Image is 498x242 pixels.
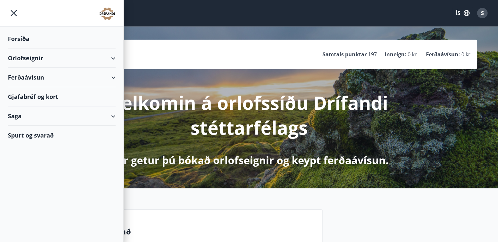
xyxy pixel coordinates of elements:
[8,29,116,48] div: Forsíða
[8,106,116,126] div: Saga
[481,9,484,17] span: S
[69,226,317,237] p: Spurt og svarað
[426,51,460,58] p: Ferðaávísun :
[8,87,116,106] div: Gjafabréf og kort
[8,48,116,68] div: Orlofseignir
[368,51,377,58] span: 197
[8,68,116,87] div: Ferðaávísun
[99,7,116,20] img: union_logo
[408,51,418,58] span: 0 kr.
[109,153,389,167] p: Hér getur þú bókað orlofseignir og keypt ferðaávísun.
[323,51,367,58] p: Samtals punktar
[8,126,116,145] div: Spurt og svarað
[385,51,406,58] p: Inneign :
[76,90,422,140] p: Velkomin á orlofssíðu Drífandi stéttarfélags
[474,5,490,21] button: S
[461,51,472,58] span: 0 kr.
[8,7,20,19] button: menu
[452,7,473,19] button: ÍS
